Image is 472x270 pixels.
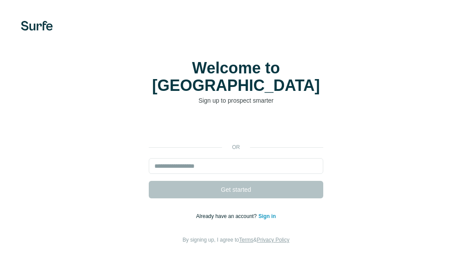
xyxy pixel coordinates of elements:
a: Sign in [258,213,276,219]
span: By signing up, I agree to & [183,237,290,243]
iframe: Sign in with Google Button [144,118,328,137]
span: Already have an account? [196,213,259,219]
p: or [222,143,250,151]
img: Surfe's logo [21,21,53,31]
p: Sign up to prospect smarter [149,96,323,105]
h1: Welcome to [GEOGRAPHIC_DATA] [149,59,323,94]
a: Terms [239,237,253,243]
a: Privacy Policy [257,237,290,243]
